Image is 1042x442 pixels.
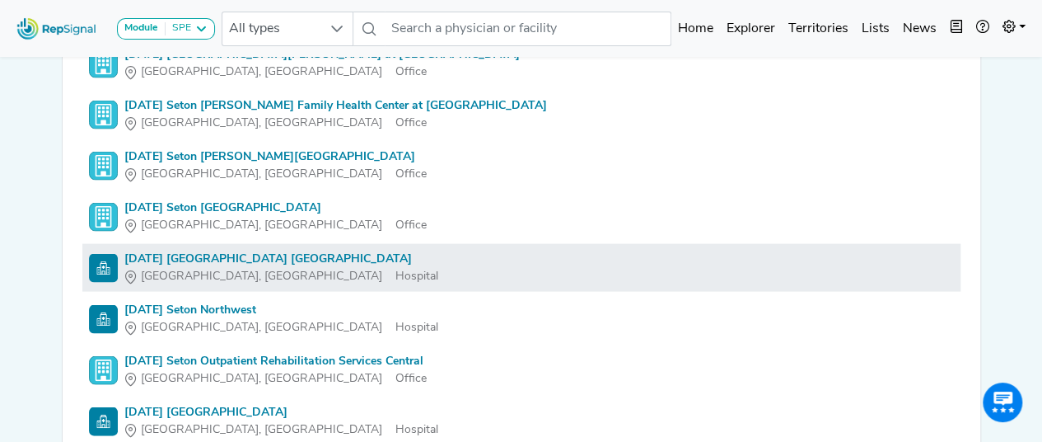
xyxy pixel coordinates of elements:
[89,304,118,333] img: Hospital Search Icon
[89,355,118,384] img: Office Search Icon
[124,23,158,33] strong: Module
[782,12,855,45] a: Territories
[89,352,954,387] a: [DATE] Seton Outpatient Rehabilitation Services Central[GEOGRAPHIC_DATA], [GEOGRAPHIC_DATA]Office
[124,114,547,131] div: Office
[141,267,382,284] span: [GEOGRAPHIC_DATA], [GEOGRAPHIC_DATA]
[141,421,382,438] span: [GEOGRAPHIC_DATA], [GEOGRAPHIC_DATA]
[124,352,427,369] div: [DATE] Seton Outpatient Rehabilitation Services Central
[89,151,118,180] img: Office Search Icon
[117,18,215,40] button: ModuleSPE
[89,202,118,231] img: Office Search Icon
[124,250,438,267] div: [DATE] [GEOGRAPHIC_DATA] [GEOGRAPHIC_DATA]
[89,199,954,233] a: [DATE] Seton [GEOGRAPHIC_DATA][GEOGRAPHIC_DATA], [GEOGRAPHIC_DATA]Office
[89,250,954,284] a: [DATE] [GEOGRAPHIC_DATA] [GEOGRAPHIC_DATA][GEOGRAPHIC_DATA], [GEOGRAPHIC_DATA]Hospital
[124,318,438,336] div: Hospital
[141,114,382,131] span: [GEOGRAPHIC_DATA], [GEOGRAPHIC_DATA]
[720,12,782,45] a: Explorer
[141,63,382,80] span: [GEOGRAPHIC_DATA], [GEOGRAPHIC_DATA]
[124,421,438,438] div: Hospital
[89,100,118,129] img: Office Search Icon
[141,318,382,336] span: [GEOGRAPHIC_DATA], [GEOGRAPHIC_DATA]
[89,301,954,336] a: [DATE] Seton Northwest[GEOGRAPHIC_DATA], [GEOGRAPHIC_DATA]Hospital
[141,165,382,182] span: [GEOGRAPHIC_DATA], [GEOGRAPHIC_DATA]
[89,407,118,435] img: Hospital Search Icon
[855,12,896,45] a: Lists
[124,199,427,216] div: [DATE] Seton [GEOGRAPHIC_DATA]
[89,49,118,78] img: Office Search Icon
[141,216,382,233] span: [GEOGRAPHIC_DATA], [GEOGRAPHIC_DATA]
[943,12,970,45] button: Intel Book
[89,96,954,131] a: [DATE] Seton [PERSON_NAME] Family Health Center at [GEOGRAPHIC_DATA][GEOGRAPHIC_DATA], [GEOGRAPHI...
[124,403,438,421] div: [DATE] [GEOGRAPHIC_DATA]
[896,12,943,45] a: News
[166,22,191,35] div: SPE
[89,45,954,80] a: [DATE] [GEOGRAPHIC_DATA][PERSON_NAME] at [GEOGRAPHIC_DATA][GEOGRAPHIC_DATA], [GEOGRAPHIC_DATA]Office
[385,12,671,46] input: Search a physician or facility
[124,369,427,387] div: Office
[89,403,954,438] a: [DATE] [GEOGRAPHIC_DATA][GEOGRAPHIC_DATA], [GEOGRAPHIC_DATA]Hospital
[124,216,427,233] div: Office
[124,63,520,80] div: Office
[89,148,954,182] a: [DATE] Seton [PERSON_NAME][GEOGRAPHIC_DATA][GEOGRAPHIC_DATA], [GEOGRAPHIC_DATA]Office
[124,165,427,182] div: Office
[222,12,321,45] span: All types
[141,369,382,387] span: [GEOGRAPHIC_DATA], [GEOGRAPHIC_DATA]
[124,96,547,114] div: [DATE] Seton [PERSON_NAME] Family Health Center at [GEOGRAPHIC_DATA]
[89,253,118,282] img: Hospital Search Icon
[124,148,427,165] div: [DATE] Seton [PERSON_NAME][GEOGRAPHIC_DATA]
[124,301,438,318] div: [DATE] Seton Northwest
[124,267,438,284] div: Hospital
[671,12,720,45] a: Home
